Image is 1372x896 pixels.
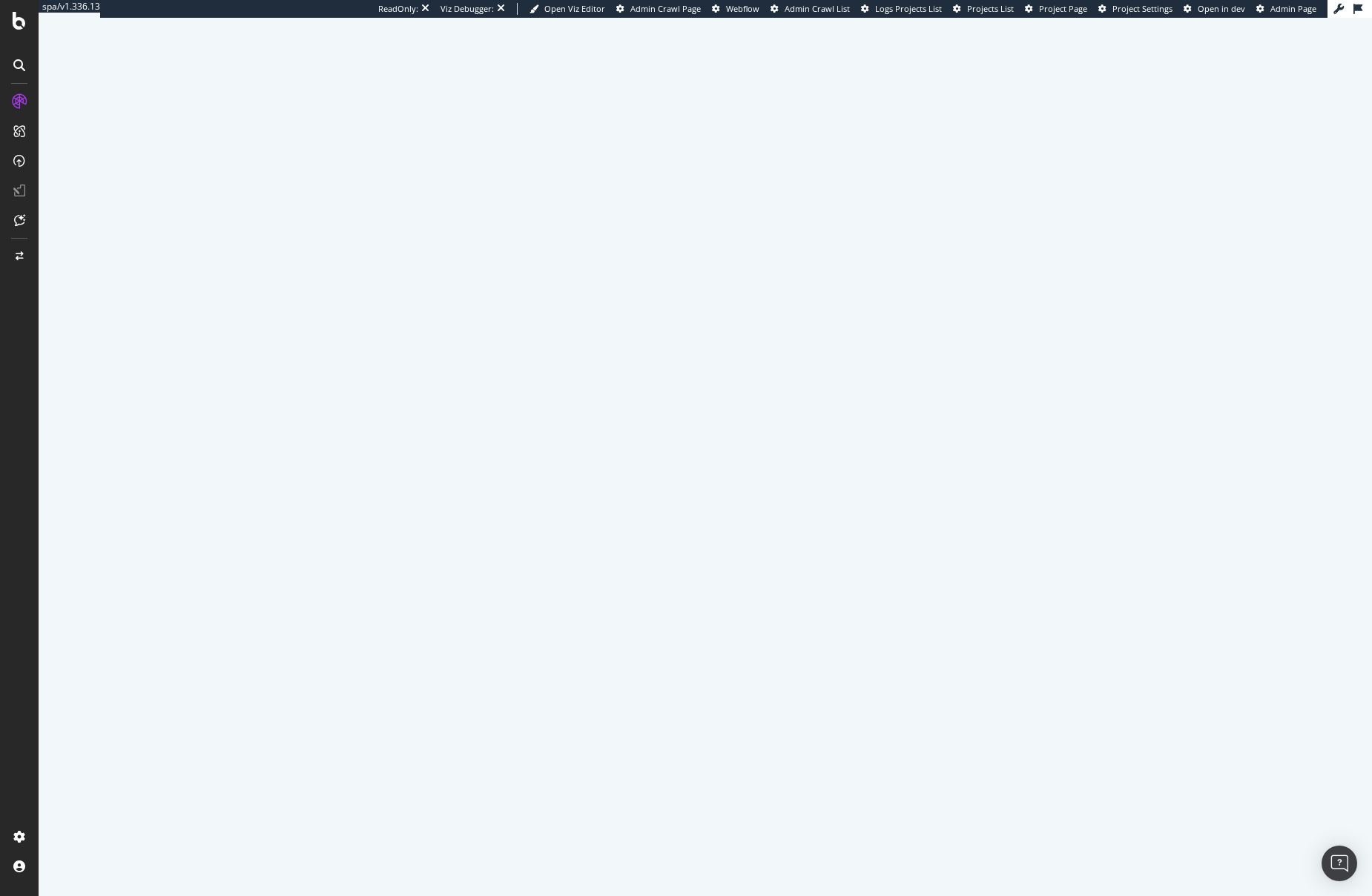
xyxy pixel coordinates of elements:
[652,419,759,472] div: animation
[953,3,1014,15] a: Projects List
[726,3,759,14] span: Webflow
[1270,3,1316,14] span: Admin Page
[1098,3,1173,15] a: Project Settings
[875,3,942,14] span: Logs Projects List
[1256,3,1316,15] a: Admin Page
[378,3,418,15] div: ReadOnly:
[1322,846,1357,881] div: Open Intercom Messenger
[441,3,494,15] div: Viz Debugger:
[861,3,942,15] a: Logs Projects List
[1025,3,1087,15] a: Project Page
[967,3,1014,14] span: Projects List
[530,3,605,15] a: Open Viz Editor
[1184,3,1245,15] a: Open in dev
[630,3,701,14] span: Admin Crawl Page
[712,3,759,15] a: Webflow
[1198,3,1245,14] span: Open in dev
[771,3,850,15] a: Admin Crawl List
[616,3,701,15] a: Admin Crawl Page
[1039,3,1087,14] span: Project Page
[785,3,850,14] span: Admin Crawl List
[544,3,605,14] span: Open Viz Editor
[1112,3,1173,14] span: Project Settings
